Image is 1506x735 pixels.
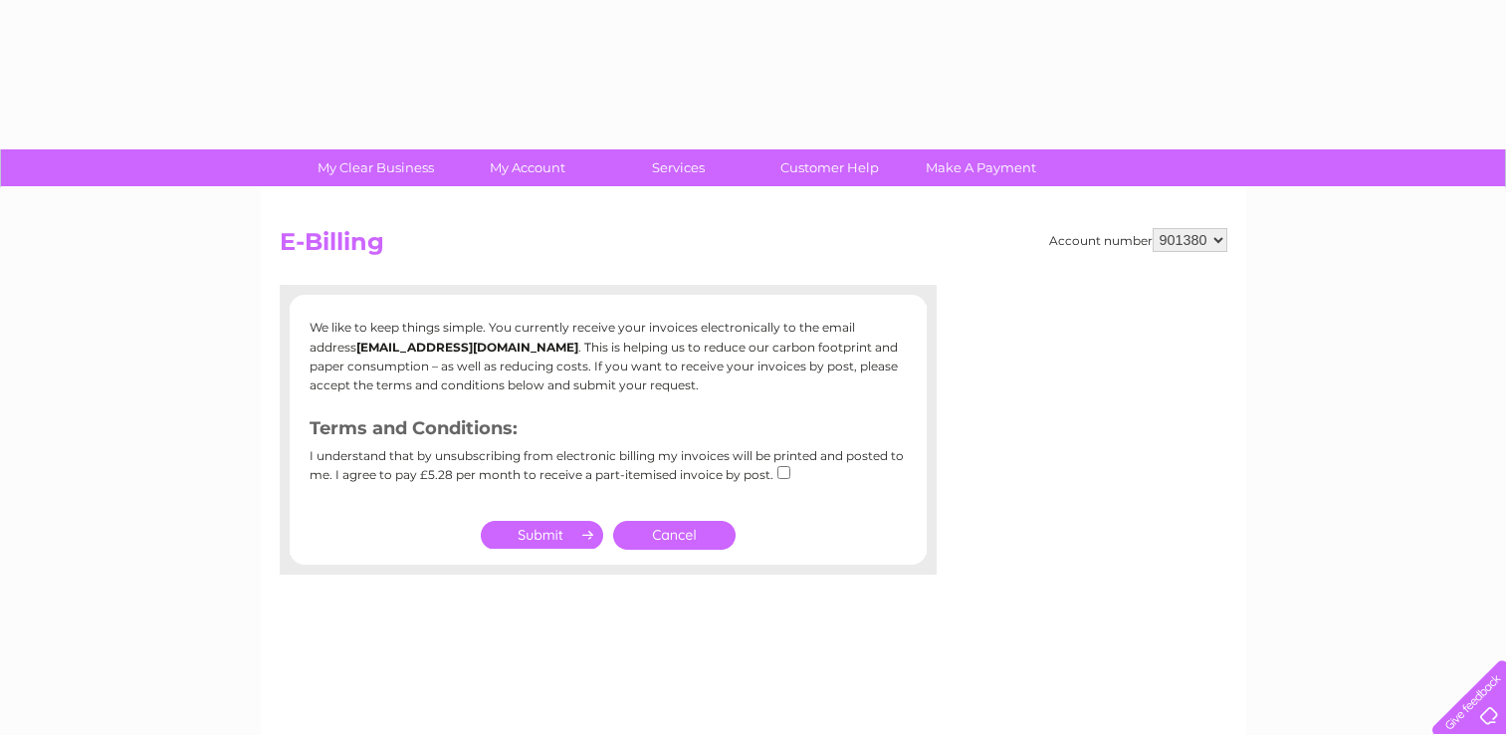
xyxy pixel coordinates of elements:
[445,149,609,186] a: My Account
[1049,228,1227,252] div: Account number
[280,228,1227,266] h2: E-Billing
[748,149,912,186] a: Customer Help
[596,149,760,186] a: Services
[481,521,603,549] input: Submit
[310,414,907,449] h3: Terms and Conditions:
[294,149,458,186] a: My Clear Business
[310,449,907,496] div: I understand that by unsubscribing from electronic billing my invoices will be printed and posted...
[899,149,1063,186] a: Make A Payment
[613,521,736,550] a: Cancel
[356,340,578,355] b: [EMAIL_ADDRESS][DOMAIN_NAME]
[310,318,907,394] p: We like to keep things simple. You currently receive your invoices electronically to the email ad...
